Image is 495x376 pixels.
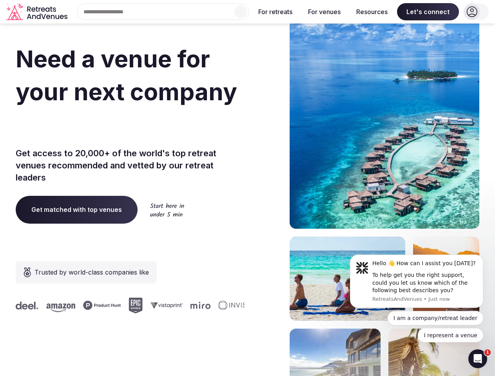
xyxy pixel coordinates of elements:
span: Need a venue for your next company [16,45,237,106]
img: woman sitting in back of truck with camels [413,237,479,321]
span: Let's connect [397,3,459,20]
button: For retreats [252,3,299,20]
iframe: Intercom live chat [468,349,487,368]
svg: Invisible company logo [209,301,252,310]
a: Get matched with top venues [16,196,138,223]
iframe: Intercom notifications message [338,248,495,347]
button: For venues [302,3,347,20]
svg: Miro company logo [181,302,201,309]
span: 1 [484,349,491,356]
span: Trusted by world-class companies like [34,268,149,277]
svg: Epic Games company logo [120,298,134,313]
svg: Deel company logo [7,302,29,309]
a: Visit the homepage [6,3,69,21]
img: yoga on tropical beach [290,237,405,321]
svg: Vistaprint company logo [141,302,174,309]
img: Start here in under 5 min [150,203,184,217]
svg: Retreats and Venues company logo [6,3,69,21]
button: Resources [350,3,394,20]
p: Get access to 20,000+ of the world's top retreat venues recommended and vetted by our retreat lea... [16,147,245,183]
